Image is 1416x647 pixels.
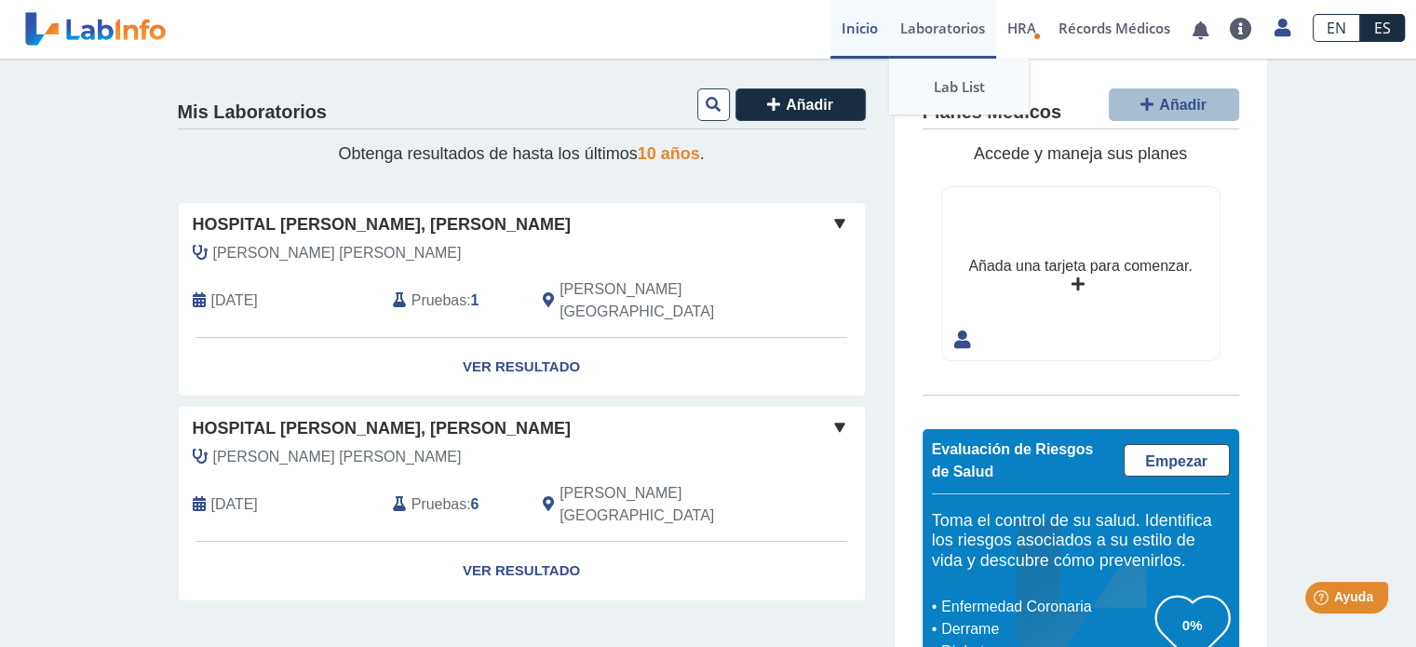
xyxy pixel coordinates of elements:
span: Pruebas [411,290,466,312]
a: ES [1360,14,1405,42]
b: 6 [471,496,479,512]
span: Ponce, PR [560,482,765,527]
a: Ver Resultado [179,542,865,600]
span: Empezar [1145,453,1207,469]
h5: Toma el control de su salud. Identifica los riesgos asociados a su estilo de vida y descubre cómo... [932,511,1230,572]
li: Derrame [937,618,1155,640]
div: : [379,482,529,527]
span: Evaluación de Riesgos de Salud [932,441,1094,479]
button: Añadir [735,88,866,121]
li: Enfermedad Coronaria [937,596,1155,618]
a: EN [1313,14,1360,42]
span: Aponte Muniz, Karol [213,446,462,468]
button: Añadir [1109,88,1239,121]
a: Empezar [1124,444,1230,477]
iframe: Help widget launcher [1250,574,1396,627]
span: 10 años [638,144,700,163]
span: Ponce, PR [560,278,765,323]
span: Añadir [1159,97,1207,113]
span: Añadir [786,97,833,113]
span: 2025-08-23 [211,290,258,312]
h4: Mis Laboratorios [178,101,327,124]
div: : [379,278,529,323]
span: Accede y maneja sus planes [974,144,1187,163]
span: Hospital [PERSON_NAME], [PERSON_NAME] [193,212,571,237]
div: Añada una tarjeta para comenzar. [968,255,1192,277]
span: HRA [1007,19,1036,37]
span: Obtenga resultados de hasta los últimos . [338,144,704,163]
a: Lab List [889,59,1029,115]
a: Ver Resultado [179,338,865,397]
span: Hospital [PERSON_NAME], [PERSON_NAME] [193,416,571,441]
span: Pruebas [411,493,466,516]
h3: 0% [1155,613,1230,637]
span: Rodriguez Burgos, Pedro [213,242,462,264]
span: 2024-12-15 [211,493,258,516]
b: 1 [471,292,479,308]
